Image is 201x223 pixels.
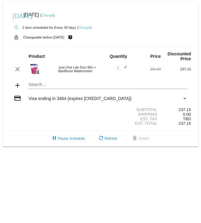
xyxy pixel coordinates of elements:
mat-icon: edit [120,65,127,73]
span: Refresh [97,136,118,141]
div: Shipping [101,112,161,117]
mat-icon: lock_open [13,33,20,41]
span: Delete [131,136,149,141]
span: TBD [183,117,191,121]
img: just_one_lite_duo_90s_with_bariburst_watermelon_flavour-1.png [29,63,41,75]
mat-icon: live_help [67,33,74,41]
span: Pause Schedule [51,136,85,141]
a: Change [78,26,90,29]
div: 237.15 [161,67,191,71]
strong: Product [29,54,45,59]
input: Search... [29,82,187,87]
mat-icon: delete [131,135,138,142]
button: Delete [126,133,154,144]
span: 1 [117,66,127,69]
a: Change [41,13,53,17]
mat-icon: clear [14,65,21,73]
span: 0.00 [183,112,191,117]
div: Subtotal [101,107,161,112]
div: Est. Total [101,121,161,126]
div: Est. Tax [101,117,161,121]
strong: Quantity [110,54,127,59]
span: 237.15 [179,121,191,126]
div: 237.15 [161,107,191,112]
div: 255.00 [131,67,161,71]
strong: Discounted Price [168,51,191,61]
small: 1 item scheduled for Every 30 days [10,26,76,29]
mat-icon: credit_card [14,95,21,102]
mat-icon: refresh [97,135,105,142]
button: Pause Schedule [46,133,90,144]
mat-icon: pause [51,135,58,142]
small: ( ) [40,13,55,17]
span: Visa ending in 3464 (expires [CREDIT_CARD_DATA]) [29,96,131,101]
small: ( ) [77,26,91,29]
strong: Price [150,54,161,59]
mat-icon: autorenew [13,24,20,31]
div: Just One Lite Duo 90s + BariBurst Watermelon [55,65,100,73]
small: Changeable before [DATE] [23,35,64,39]
mat-icon: [DATE] [13,12,20,19]
button: Refresh [92,133,122,144]
mat-icon: add [14,82,21,89]
mat-select: Payment Method [29,96,187,101]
